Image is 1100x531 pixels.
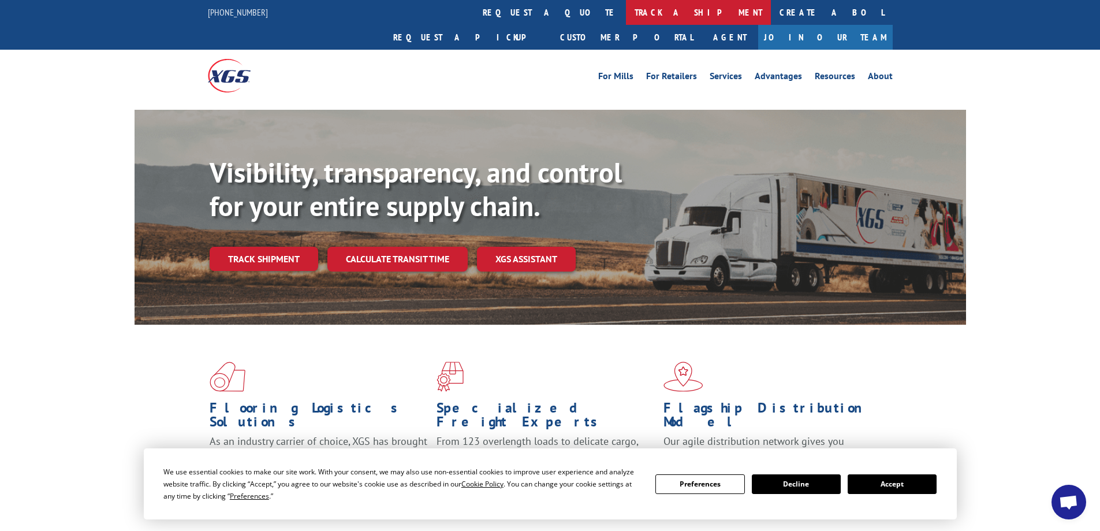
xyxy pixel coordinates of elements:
[868,72,893,84] a: About
[663,401,882,435] h1: Flagship Distribution Model
[210,247,318,271] a: Track shipment
[598,72,633,84] a: For Mills
[437,435,655,486] p: From 123 overlength loads to delicate cargo, our experienced staff knows the best way to move you...
[210,435,427,476] span: As an industry carrier of choice, XGS has brought innovation and dedication to flooring logistics...
[461,479,504,489] span: Cookie Policy
[663,435,876,462] span: Our agile distribution network gives you nationwide inventory management on demand.
[144,448,957,519] div: Cookie Consent Prompt
[702,25,758,50] a: Agent
[163,466,642,502] div: We use essential cookies to make our site work. With your consent, we may also use non-essential ...
[230,491,269,501] span: Preferences
[663,362,703,392] img: xgs-icon-flagship-distribution-model-red
[327,247,468,272] a: Calculate transit time
[710,72,742,84] a: Services
[758,25,893,50] a: Join Our Team
[655,474,744,494] button: Preferences
[210,362,245,392] img: xgs-icon-total-supply-chain-intelligence-red
[437,401,655,435] h1: Specialized Freight Experts
[385,25,551,50] a: Request a pickup
[210,401,428,435] h1: Flooring Logistics Solutions
[755,72,802,84] a: Advantages
[848,474,937,494] button: Accept
[752,474,841,494] button: Decline
[208,6,268,18] a: [PHONE_NUMBER]
[210,154,622,224] b: Visibility, transparency, and control for your entire supply chain.
[1051,485,1086,519] a: Open chat
[646,72,697,84] a: For Retailers
[551,25,702,50] a: Customer Portal
[477,247,576,272] a: XGS ASSISTANT
[815,72,855,84] a: Resources
[437,362,464,392] img: xgs-icon-focused-on-flooring-red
